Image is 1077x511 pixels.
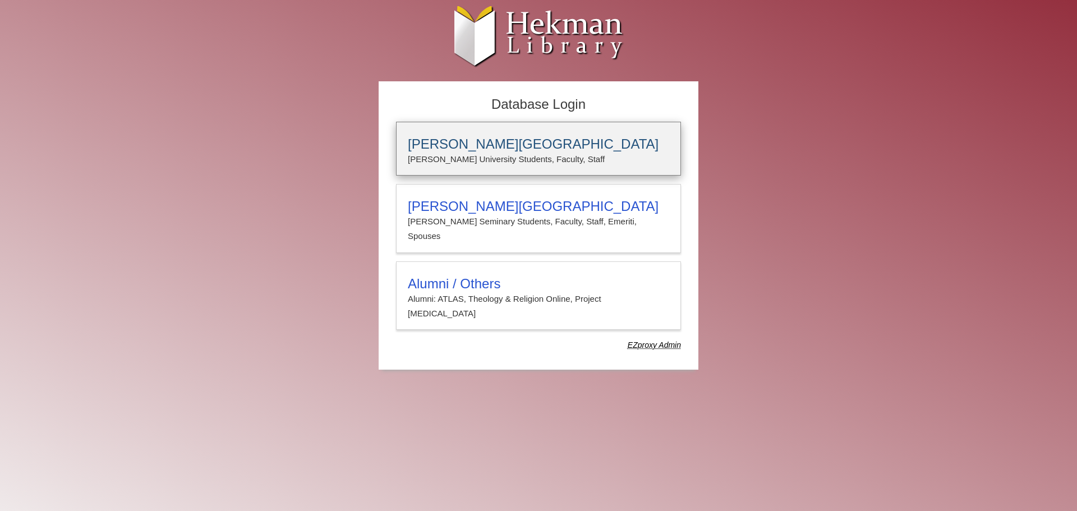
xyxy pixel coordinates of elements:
h3: Alumni / Others [408,276,669,292]
dfn: Use Alumni login [628,340,681,349]
p: Alumni: ATLAS, Theology & Religion Online, Project [MEDICAL_DATA] [408,292,669,321]
p: [PERSON_NAME] University Students, Faculty, Staff [408,152,669,167]
summary: Alumni / OthersAlumni: ATLAS, Theology & Religion Online, Project [MEDICAL_DATA] [408,276,669,321]
h3: [PERSON_NAME][GEOGRAPHIC_DATA] [408,199,669,214]
h3: [PERSON_NAME][GEOGRAPHIC_DATA] [408,136,669,152]
a: [PERSON_NAME][GEOGRAPHIC_DATA][PERSON_NAME] University Students, Faculty, Staff [396,122,681,176]
h2: Database Login [390,93,687,116]
p: [PERSON_NAME] Seminary Students, Faculty, Staff, Emeriti, Spouses [408,214,669,244]
a: [PERSON_NAME][GEOGRAPHIC_DATA][PERSON_NAME] Seminary Students, Faculty, Staff, Emeriti, Spouses [396,184,681,253]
